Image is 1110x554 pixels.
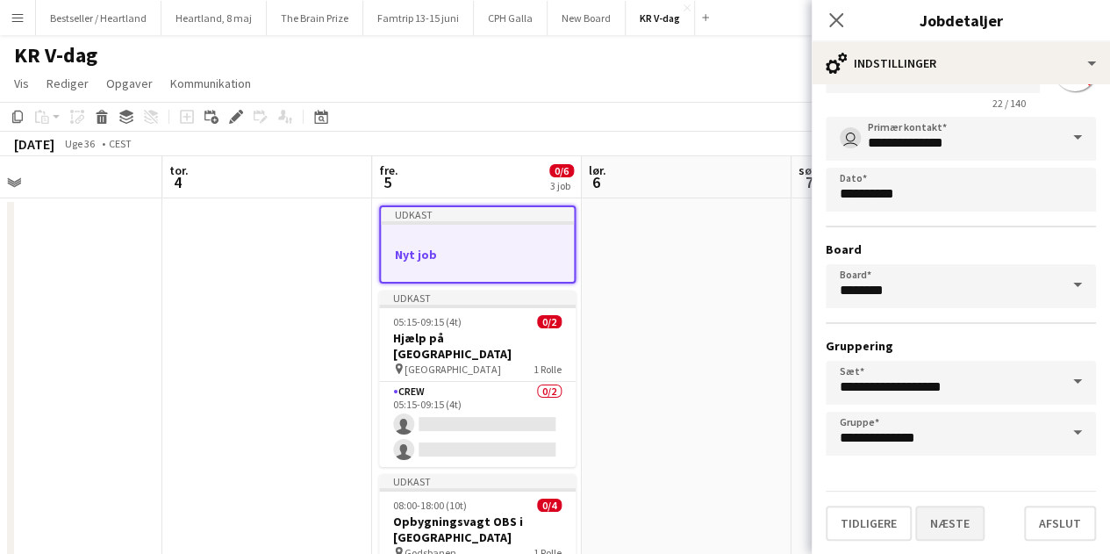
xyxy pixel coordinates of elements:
[537,499,562,512] span: 0/4
[915,506,985,541] button: Næste
[381,247,574,263] h3: Nyt job
[109,137,132,150] div: CEST
[826,506,912,541] button: Tidligere
[826,241,1096,257] h3: Board
[379,474,576,488] div: Udkast
[379,291,576,305] div: Udkast
[169,162,189,178] span: tor.
[47,76,89,91] span: Rediger
[548,1,626,35] button: New Board
[534,363,562,376] span: 1 Rolle
[14,135,54,153] div: [DATE]
[379,382,576,467] app-card-role: Crew0/205:15-09:15 (4t)
[14,42,97,68] h1: KR V-dag
[826,338,1096,354] h3: Gruppering
[379,205,576,284] app-job-card: UdkastNyt job
[589,162,606,178] span: lør.
[167,172,189,192] span: 4
[812,42,1110,84] div: Indstillinger
[381,207,574,221] div: Udkast
[376,172,398,192] span: 5
[170,76,251,91] span: Kommunikation
[474,1,548,35] button: CPH Galla
[393,315,462,328] span: 05:15-09:15 (4t)
[39,72,96,95] a: Rediger
[812,9,1110,32] h3: Jobdetaljer
[978,97,1040,110] span: 22 / 140
[405,363,501,376] span: [GEOGRAPHIC_DATA]
[363,1,474,35] button: Famtrip 13-15 juni
[161,1,267,35] button: Heartland, 8 maj
[796,172,822,192] span: 7
[1024,506,1096,541] button: Afslut
[14,76,29,91] span: Vis
[7,72,36,95] a: Vis
[379,162,398,178] span: fre.
[393,499,467,512] span: 08:00-18:00 (10t)
[58,137,102,150] span: Uge 36
[550,179,573,192] div: 3 job
[549,164,574,177] span: 0/6
[99,72,160,95] a: Opgaver
[537,315,562,328] span: 0/2
[626,1,695,35] button: KR V-dag
[379,514,576,545] h3: Opbygningsvagt OBS i [GEOGRAPHIC_DATA]
[379,330,576,362] h3: Hjælp på [GEOGRAPHIC_DATA]
[379,291,576,467] app-job-card: Udkast05:15-09:15 (4t)0/2Hjælp på [GEOGRAPHIC_DATA] [GEOGRAPHIC_DATA]1 RolleCrew0/205:15-09:15 (4t)
[163,72,258,95] a: Kommunikation
[798,162,822,178] span: søn.
[106,76,153,91] span: Opgaver
[267,1,363,35] button: The Brain Prize
[36,1,161,35] button: Bestseller / Heartland
[586,172,606,192] span: 6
